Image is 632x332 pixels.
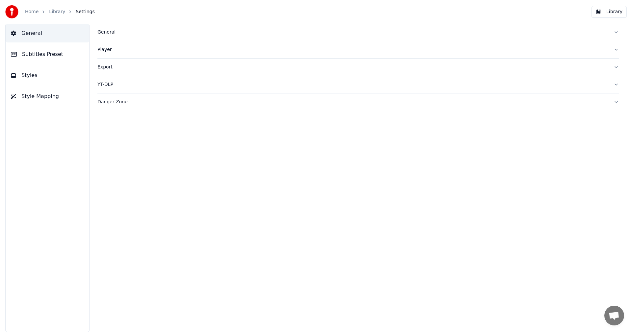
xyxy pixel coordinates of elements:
[604,306,624,325] div: Open chat
[5,5,18,18] img: youka
[97,24,619,41] button: General
[76,9,94,15] span: Settings
[25,9,39,15] a: Home
[22,50,63,58] span: Subtitles Preset
[97,93,619,111] button: Danger Zone
[6,66,89,85] button: Styles
[6,87,89,106] button: Style Mapping
[97,41,619,58] button: Player
[97,76,619,93] button: YT-DLP
[6,24,89,42] button: General
[97,46,608,53] div: Player
[97,99,608,105] div: Danger Zone
[97,59,619,76] button: Export
[21,29,42,37] span: General
[25,9,95,15] nav: breadcrumb
[97,64,608,70] div: Export
[21,92,59,100] span: Style Mapping
[21,71,38,79] span: Styles
[6,45,89,64] button: Subtitles Preset
[97,81,608,88] div: YT-DLP
[97,29,608,36] div: General
[49,9,65,15] a: Library
[592,6,627,18] button: Library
